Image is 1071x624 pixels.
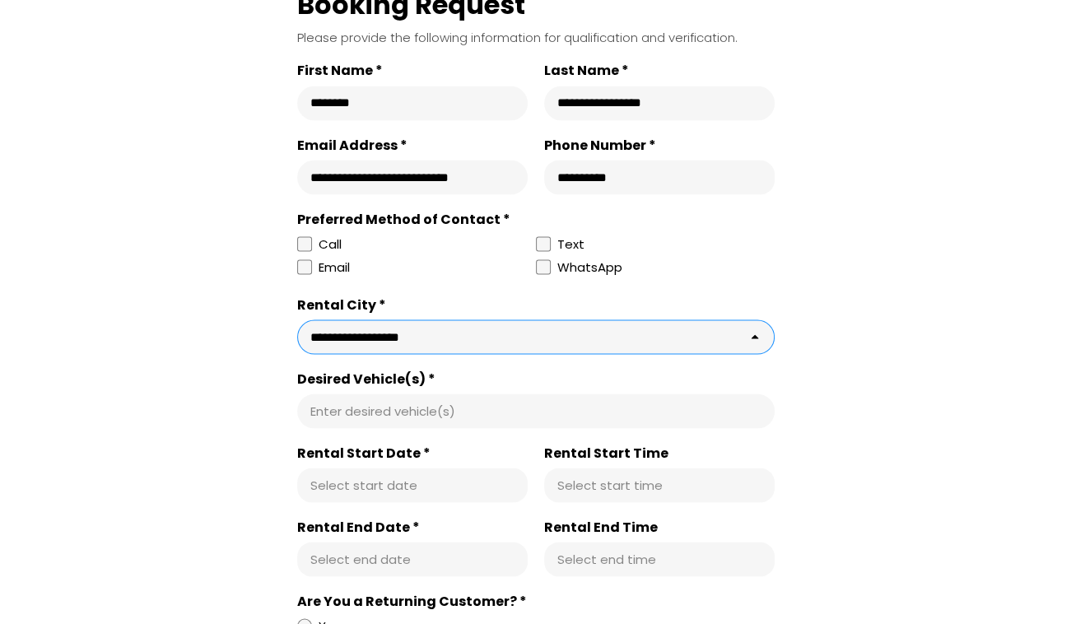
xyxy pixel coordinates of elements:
label: Rental End Time [544,519,775,535]
div: Please provide the following information for qualification and verification. [297,29,775,46]
div: Email [319,257,350,277]
input: Email Address * [310,169,515,185]
input: First Name * [310,95,515,111]
select: Rental City * [297,319,775,354]
div: Text [557,234,584,254]
div: Rental City * [297,296,775,313]
div: Call [319,234,342,254]
label: Rental Start Date * [297,445,528,461]
div: Are You a Returning Customer? * [297,593,775,609]
input: Last Name * [557,95,761,111]
label: Email Address * [297,137,528,153]
label: Last Name * [544,63,775,79]
label: Phone Number * [544,137,775,153]
div: WhatsApp [557,257,622,280]
div: Preferred Method of Contact * [297,211,775,227]
label: Rental Start Time [544,445,775,461]
label: First Name * [297,63,528,79]
input: Desired Vehicle(s) * [310,403,761,419]
label: Rental End Date * [297,519,528,535]
label: Desired Vehicle(s) * [297,370,775,387]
